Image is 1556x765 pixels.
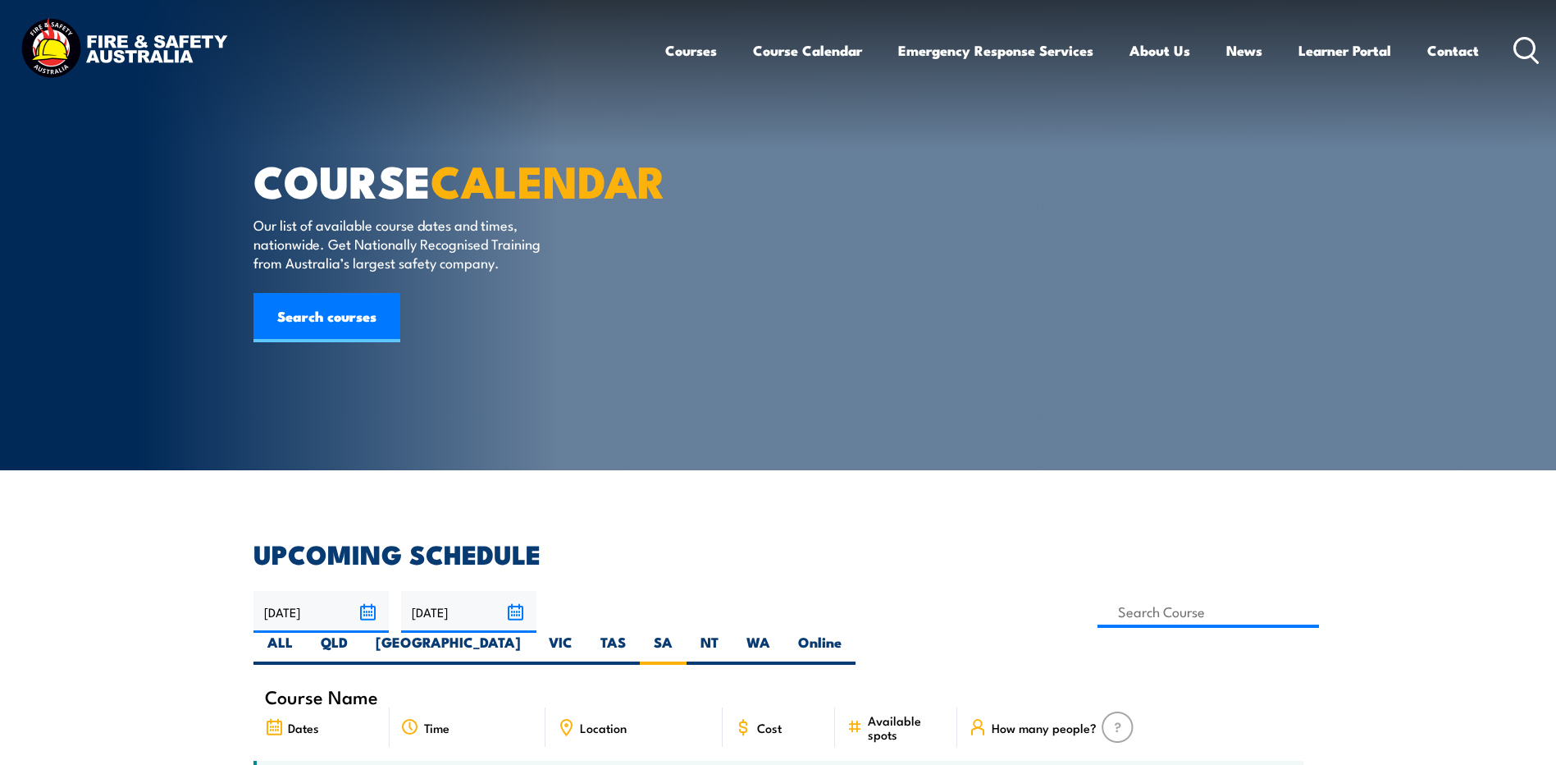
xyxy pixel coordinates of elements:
[868,713,946,741] span: Available spots
[898,29,1093,72] a: Emergency Response Services
[253,293,400,342] a: Search courses
[535,633,586,665] label: VIC
[784,633,856,665] label: Online
[1097,596,1320,628] input: Search Course
[732,633,784,665] label: WA
[1226,29,1262,72] a: News
[253,161,659,199] h1: COURSE
[424,721,449,735] span: Time
[1427,29,1479,72] a: Contact
[640,633,687,665] label: SA
[253,591,389,633] input: From date
[401,591,536,633] input: To date
[362,633,535,665] label: [GEOGRAPHIC_DATA]
[757,721,782,735] span: Cost
[431,145,666,213] strong: CALENDAR
[307,633,362,665] label: QLD
[253,215,553,273] p: Our list of available course dates and times, nationwide. Get Nationally Recognised Training from...
[753,29,862,72] a: Course Calendar
[1129,29,1190,72] a: About Us
[253,542,1303,565] h2: UPCOMING SCHEDULE
[586,633,640,665] label: TAS
[288,721,319,735] span: Dates
[687,633,732,665] label: NT
[253,633,307,665] label: ALL
[580,721,627,735] span: Location
[992,721,1097,735] span: How many people?
[1298,29,1391,72] a: Learner Portal
[665,29,717,72] a: Courses
[265,689,378,703] span: Course Name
